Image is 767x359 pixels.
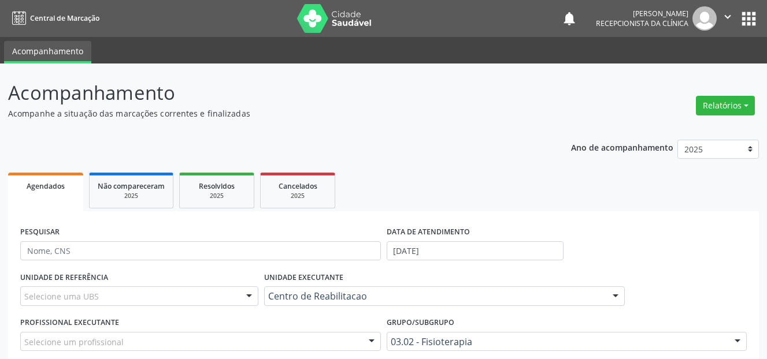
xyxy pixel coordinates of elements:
label: PESQUISAR [20,223,60,241]
button: apps [739,9,759,29]
span: Selecione uma UBS [24,290,99,302]
label: UNIDADE DE REFERÊNCIA [20,268,108,286]
a: Acompanhamento [4,41,91,63]
span: Centro de Reabilitacao [268,290,601,302]
p: Acompanhe a situação das marcações correntes e finalizadas [8,107,533,119]
div: 2025 [269,192,327,200]
span: Recepcionista da clínica [596,18,688,28]
a: Central de Marcação [8,9,99,28]
input: Selecione um intervalo [387,241,564,261]
button:  [717,6,739,31]
p: Acompanhamento [8,78,533,107]
label: PROFISSIONAL EXECUTANTE [20,314,119,332]
span: Agendados [27,181,65,191]
label: UNIDADE EXECUTANTE [264,268,343,286]
span: Central de Marcação [30,13,99,23]
div: 2025 [98,192,165,200]
span: Resolvidos [199,181,235,191]
p: Ano de acompanhamento [571,140,673,154]
i:  [721,10,734,23]
button: notifications [561,10,577,27]
span: Selecione um profissional [24,336,124,348]
label: DATA DE ATENDIMENTO [387,223,470,241]
input: Nome, CNS [20,241,381,261]
img: img [692,6,717,31]
div: [PERSON_NAME] [596,9,688,18]
div: 2025 [188,192,246,200]
label: Grupo/Subgrupo [387,314,454,332]
span: Cancelados [279,181,317,191]
span: 03.02 - Fisioterapia [391,336,724,347]
span: Não compareceram [98,181,165,191]
button: Relatórios [696,96,755,115]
